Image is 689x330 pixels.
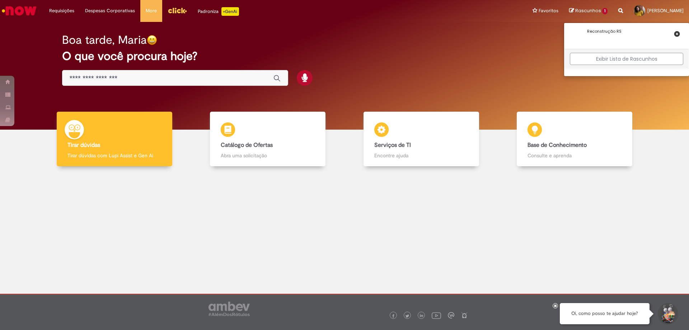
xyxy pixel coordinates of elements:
p: Encontre ajuda [374,152,468,159]
img: happy-face.png [147,35,157,45]
div: Padroniza [198,7,239,16]
img: logo_footer_ambev_rotulo_gray.png [208,302,250,316]
span: Rascunhos [575,7,601,14]
img: ServiceNow [1,4,38,18]
a: Exibir Lista de Rascunhos [570,53,683,65]
p: +GenAi [221,7,239,16]
b: Serviços de TI [374,141,411,149]
span: Requisições [49,7,74,14]
span: 1 [602,8,608,14]
a: Catálogo de Ofertas Abra uma solicitação [191,112,345,167]
img: logo_footer_twitter.png [406,314,409,318]
img: click_logo_yellow_360x200.png [168,5,187,16]
span: Favoritos [539,7,558,14]
h2: O que você procura hoje? [62,50,627,62]
a: Reconstrução RS [570,29,622,40]
span: Despesas Corporativas [85,7,135,14]
p: Abra uma solicitação [221,152,315,159]
a: Base de Conhecimento Consulte e aprenda [498,112,652,167]
b: Base de Conhecimento [528,141,587,149]
a: Tirar dúvidas Tirar dúvidas com Lupi Assist e Gen Ai [38,112,191,167]
img: logo_footer_workplace.png [448,312,454,319]
span: More [146,7,157,14]
img: logo_footer_youtube.png [432,311,441,320]
a: Rascunhos [569,8,608,14]
div: Reconstrução RS [587,29,622,34]
img: logo_footer_naosei.png [461,312,468,319]
div: Oi, como posso te ajudar hoje? [560,303,650,324]
h2: Boa tarde, Maria [62,34,147,46]
img: logo_footer_linkedin.png [420,314,423,318]
p: Tirar dúvidas com Lupi Assist e Gen Ai [67,152,161,159]
button: Iniciar Conversa de Suporte [657,303,678,325]
span: [PERSON_NAME] [647,8,684,14]
b: Tirar dúvidas [67,141,100,149]
p: Consulte e aprenda [528,152,622,159]
b: Catálogo de Ofertas [221,141,273,149]
a: Serviços de TI Encontre ajuda [344,112,498,167]
img: logo_footer_facebook.png [392,314,395,318]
